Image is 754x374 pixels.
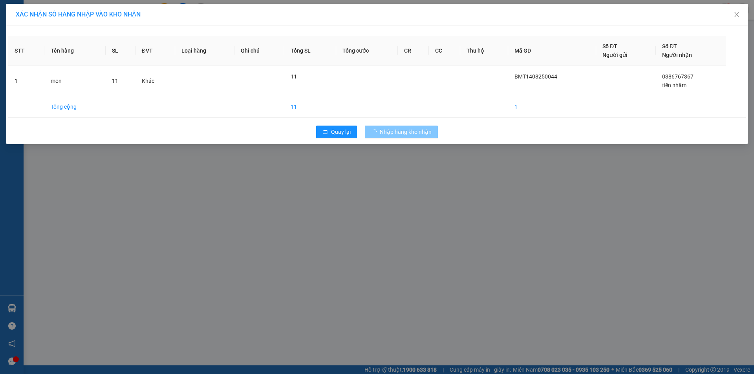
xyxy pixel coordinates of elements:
span: BMT1408250044 [514,73,557,80]
span: 0386767367 [662,73,694,80]
td: 1 [508,96,596,118]
span: Quay lại [331,128,351,136]
th: STT [8,36,44,66]
td: 1 [8,66,44,96]
th: Ghi chú [234,36,284,66]
span: loading [371,129,380,135]
span: Nhập hàng kho nhận [380,128,432,136]
span: 11 [112,78,118,84]
th: ĐVT [135,36,176,66]
span: close [734,11,740,18]
button: Close [726,4,748,26]
span: Số ĐT [662,43,677,49]
th: Tên hàng [44,36,106,66]
button: Nhập hàng kho nhận [365,126,438,138]
th: CC [429,36,460,66]
th: Thu hộ [460,36,508,66]
td: 11 [284,96,336,118]
span: Người gửi [602,52,628,58]
span: tiến nhâm [662,82,686,88]
span: 11 [291,73,297,80]
th: SL [106,36,135,66]
td: mon [44,66,106,96]
th: Loại hàng [175,36,234,66]
td: Khác [135,66,176,96]
th: CR [398,36,429,66]
span: Người nhận [662,52,692,58]
th: Tổng cước [336,36,398,66]
span: rollback [322,129,328,135]
span: XÁC NHẬN SỐ HÀNG NHẬP VÀO KHO NHẬN [16,11,141,18]
button: rollbackQuay lại [316,126,357,138]
th: Tổng SL [284,36,336,66]
th: Mã GD [508,36,596,66]
span: Số ĐT [602,43,617,49]
td: Tổng cộng [44,96,106,118]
